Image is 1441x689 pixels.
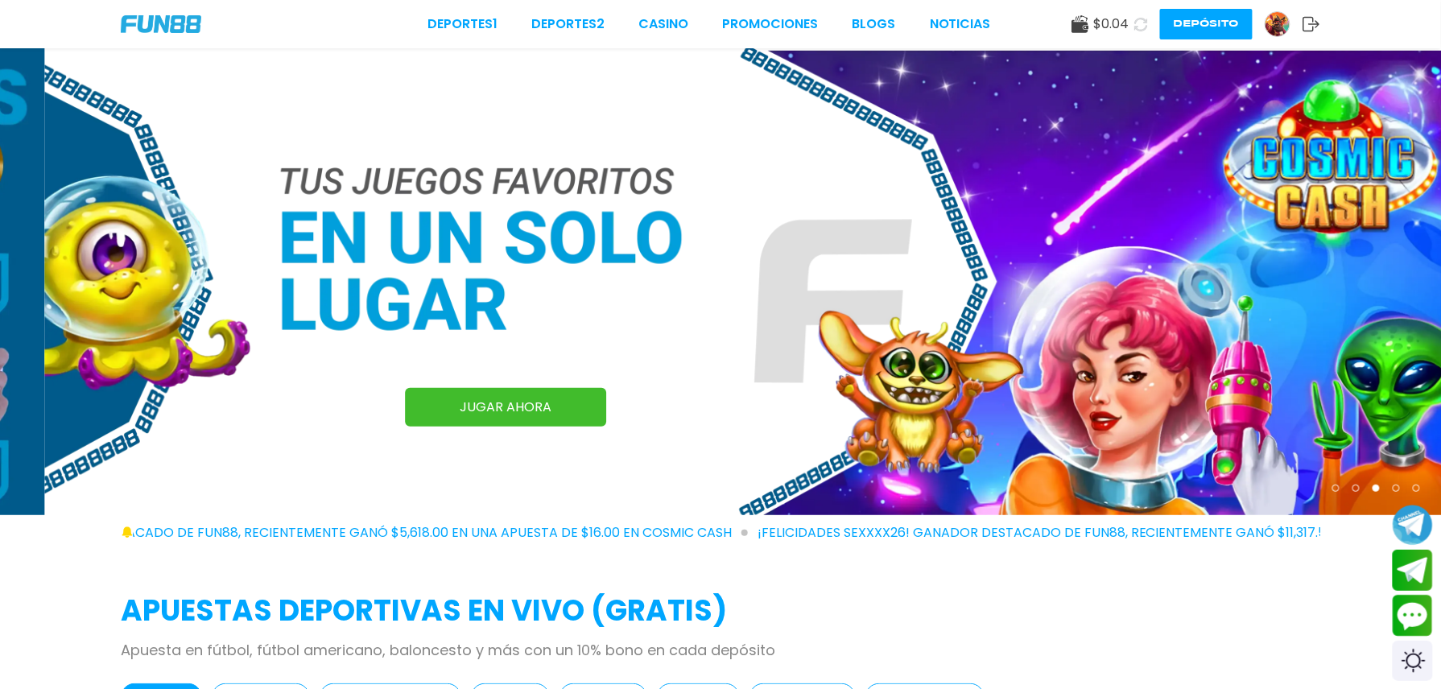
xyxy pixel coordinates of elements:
a: Deportes2 [531,14,605,34]
button: Join telegram channel [1393,504,1433,546]
a: Promociones [723,14,819,34]
p: Apuesta en fútbol, fútbol americano, baloncesto y más con un 10% bono en cada depósito [121,639,1320,661]
span: $ 0.04 [1094,14,1129,34]
button: Join telegram [1393,550,1433,592]
a: CASINO [638,14,688,34]
img: Avatar [1266,12,1290,36]
a: BLOGS [853,14,896,34]
a: NOTICIAS [930,14,991,34]
button: Contact customer service [1393,595,1433,637]
div: Switch theme [1393,641,1433,681]
a: Deportes1 [427,14,498,34]
a: Avatar [1265,11,1303,37]
button: Depósito [1160,9,1253,39]
img: Company Logo [121,15,201,33]
h2: APUESTAS DEPORTIVAS EN VIVO (gratis) [121,589,1320,633]
a: JUGAR AHORA [405,388,606,427]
